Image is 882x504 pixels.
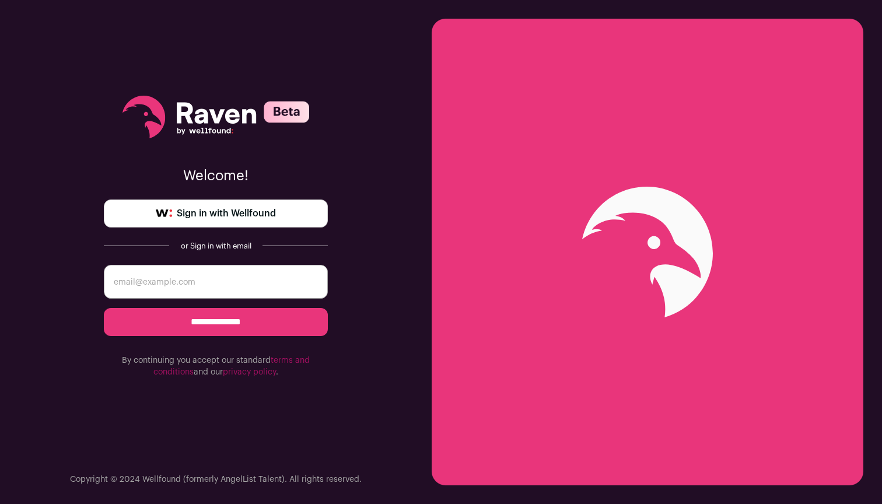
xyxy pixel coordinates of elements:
span: Sign in with Wellfound [177,206,276,220]
a: privacy policy [223,368,276,376]
a: Sign in with Wellfound [104,199,328,228]
input: email@example.com [104,265,328,299]
a: terms and conditions [153,356,310,376]
p: Copyright © 2024 Wellfound (formerly AngelList Talent). All rights reserved. [70,474,362,485]
p: By continuing you accept our standard and our . [104,355,328,378]
p: Welcome! [104,167,328,185]
img: wellfound-symbol-flush-black-fb3c872781a75f747ccb3a119075da62bfe97bd399995f84a933054e44a575c4.png [156,209,172,218]
div: or Sign in with email [178,242,253,251]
